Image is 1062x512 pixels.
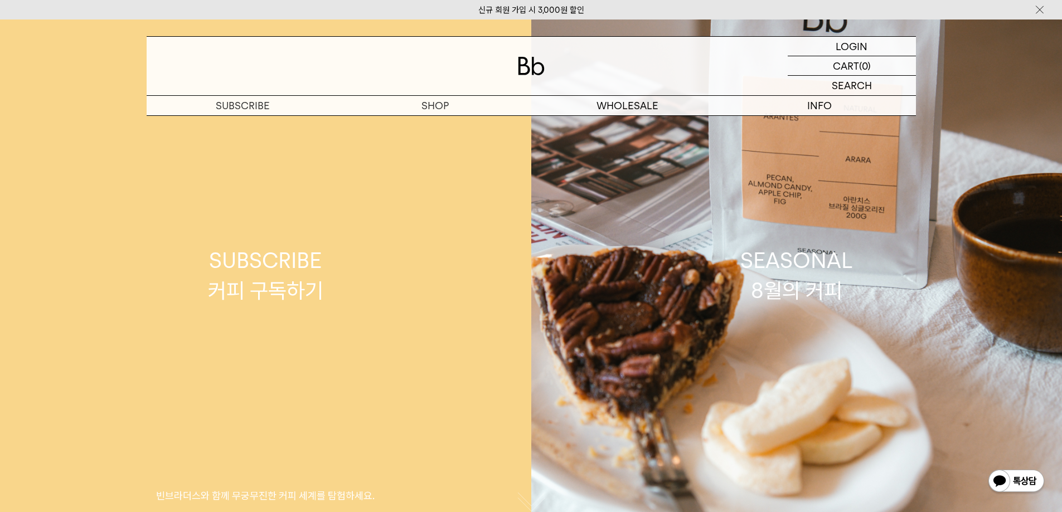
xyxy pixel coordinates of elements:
[788,37,916,56] a: LOGIN
[724,96,916,115] p: INFO
[518,57,545,75] img: 로고
[987,469,1045,495] img: 카카오톡 채널 1:1 채팅 버튼
[339,96,531,115] a: SHOP
[740,246,853,305] div: SEASONAL 8월의 커피
[478,5,584,15] a: 신규 회원 가입 시 3,000원 할인
[788,56,916,76] a: CART (0)
[833,56,859,75] p: CART
[836,37,867,56] p: LOGIN
[859,56,871,75] p: (0)
[832,76,872,95] p: SEARCH
[147,96,339,115] a: SUBSCRIBE
[531,96,724,115] p: WHOLESALE
[208,246,323,305] div: SUBSCRIBE 커피 구독하기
